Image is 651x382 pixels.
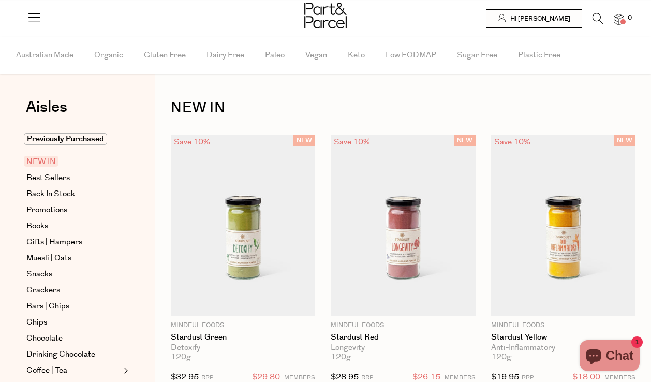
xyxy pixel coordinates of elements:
[26,236,82,248] span: Gifts | Hampers
[26,364,67,377] span: Coffee | Tea
[26,96,67,119] span: Aisles
[26,236,121,248] a: Gifts | Hampers
[518,37,560,74] span: Plastic Free
[614,135,635,146] span: NEW
[171,343,315,352] div: Detoxify
[171,135,315,316] img: Stardust Green
[26,188,75,200] span: Back In Stock
[491,333,635,342] a: Stardust Yellow
[284,374,315,381] small: MEMBERS
[26,252,121,265] a: Muesli | Oats
[26,156,121,168] a: NEW IN
[171,135,213,149] div: Save 10%
[26,364,121,377] a: Coffee | Tea
[26,348,121,361] a: Drinking Chocolate
[491,352,511,362] span: 120g
[386,37,436,74] span: Low FODMAP
[26,172,121,184] a: Best Sellers
[26,284,60,297] span: Crackers
[144,37,186,74] span: Gluten Free
[26,300,69,313] span: Bars | Chips
[26,348,95,361] span: Drinking Chocolate
[121,364,128,377] button: Expand/Collapse Coffee | Tea
[26,332,121,345] a: Chocolate
[331,321,475,330] p: Mindful Foods
[26,220,48,232] span: Books
[331,135,475,316] img: Stardust Red
[304,3,347,28] img: Part&Parcel
[508,14,570,23] span: Hi [PERSON_NAME]
[26,300,121,313] a: Bars | Chips
[26,133,121,145] a: Previously Purchased
[454,135,476,146] span: NEW
[24,133,107,145] span: Previously Purchased
[26,99,67,125] a: Aisles
[331,343,475,352] div: Longevity
[26,172,70,184] span: Best Sellers
[26,332,63,345] span: Chocolate
[491,321,635,330] p: Mindful Foods
[361,374,373,381] small: RRP
[26,284,121,297] a: Crackers
[171,333,315,342] a: Stardust Green
[171,321,315,330] p: Mindful Foods
[265,37,285,74] span: Paleo
[293,135,315,146] span: NEW
[24,156,58,167] span: NEW IN
[445,374,476,381] small: MEMBERS
[94,37,123,74] span: Organic
[206,37,244,74] span: Dairy Free
[491,343,635,352] div: Anti-Inflammatory
[457,37,497,74] span: Sugar Free
[305,37,327,74] span: Vegan
[331,333,475,342] a: Stardust Red
[604,374,635,381] small: MEMBERS
[171,352,191,362] span: 120g
[26,268,52,281] span: Snacks
[201,374,213,381] small: RRP
[522,374,534,381] small: RRP
[26,252,71,265] span: Muesli | Oats
[348,37,365,74] span: Keto
[26,316,121,329] a: Chips
[26,188,121,200] a: Back In Stock
[331,352,351,362] span: 120g
[625,13,634,23] span: 0
[171,96,635,120] h1: NEW IN
[16,37,73,74] span: Australian Made
[26,204,67,216] span: Promotions
[491,135,534,149] div: Save 10%
[331,135,373,149] div: Save 10%
[26,204,121,216] a: Promotions
[26,220,121,232] a: Books
[491,135,635,316] img: Stardust Yellow
[614,14,624,25] a: 0
[26,316,47,329] span: Chips
[576,340,643,374] inbox-online-store-chat: Shopify online store chat
[26,268,121,281] a: Snacks
[486,9,582,28] a: Hi [PERSON_NAME]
